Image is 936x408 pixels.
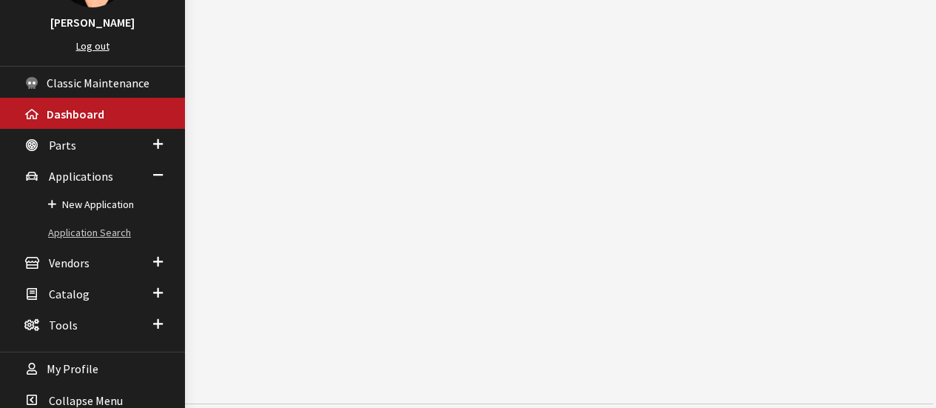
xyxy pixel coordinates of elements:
[49,393,123,408] span: Collapse Menu
[49,138,76,153] span: Parts
[49,169,113,184] span: Applications
[49,255,90,270] span: Vendors
[49,318,78,332] span: Tools
[47,76,149,90] span: Classic Maintenance
[76,39,110,53] a: Log out
[47,362,98,377] span: My Profile
[47,107,104,121] span: Dashboard
[49,287,90,301] span: Catalog
[15,13,170,31] h3: [PERSON_NAME]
